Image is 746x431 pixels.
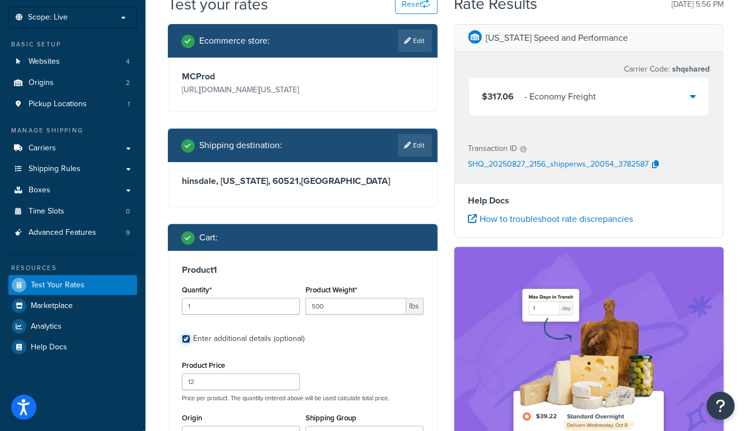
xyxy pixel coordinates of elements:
span: 1 [128,100,130,109]
input: 0.00 [306,298,406,315]
h4: Help Docs [468,194,710,207]
a: Carriers [8,138,137,159]
span: $317.06 [482,90,514,103]
a: Advanced Features9 [8,222,137,243]
a: Help Docs [8,337,137,357]
label: Product Weight* [306,286,357,294]
span: Time Slots [29,207,64,216]
a: Edit [398,30,432,52]
div: Manage Shipping [8,126,137,135]
a: Origins2 [8,73,137,93]
p: Price per product. The quantity entered above will be used calculate total price. [179,394,426,402]
h2: Shipping destination : [199,140,282,150]
span: Test Your Rates [31,281,85,290]
span: 2 [126,78,130,88]
input: 0.0 [182,298,300,315]
div: Enter additional details (optional) [193,331,304,347]
span: 4 [126,57,130,67]
li: Pickup Locations [8,94,137,115]
a: Shipping Rules [8,159,137,179]
p: Carrier Code: [624,61,710,77]
li: Advanced Features [8,222,137,243]
input: Enter additional details (optional) [182,335,190,343]
div: Basic Setup [8,40,137,49]
li: Time Slots [8,201,137,222]
a: Edit [398,134,432,157]
span: lbs [406,298,424,315]
h3: Product 1 [182,264,424,276]
span: Websites [29,57,60,67]
p: SHQ_20250827_2156_shipperws_20054_3782587 [468,157,649,173]
span: Advanced Features [29,228,96,238]
a: How to troubleshoot rate discrepancies [468,212,634,225]
span: Marketplace [31,301,73,311]
li: Origins [8,73,137,93]
div: - Economy Freight [525,89,597,105]
button: Open Resource Center [707,392,735,420]
span: Analytics [31,322,62,331]
a: Marketplace [8,296,137,316]
h3: hinsdale, [US_STATE], 60521 , [GEOGRAPHIC_DATA] [182,176,424,187]
li: Websites [8,51,137,72]
h2: Ecommerce store : [199,36,270,46]
span: Boxes [29,186,50,195]
a: Test Your Rates [8,275,137,295]
span: Origins [29,78,54,88]
span: Scope: Live [28,13,68,22]
span: Pickup Locations [29,100,87,109]
span: 0 [126,207,130,216]
span: shqshared [670,63,710,75]
a: Websites4 [8,51,137,72]
span: Carriers [29,144,56,153]
p: Transaction ID [468,141,518,157]
label: Product Price [182,361,225,370]
a: Boxes [8,180,137,201]
div: Resources [8,263,137,273]
span: 9 [126,228,130,238]
h3: MCProd [182,71,300,82]
a: Pickup Locations1 [8,94,137,115]
p: [URL][DOMAIN_NAME][US_STATE] [182,82,300,98]
span: Help Docs [31,343,67,352]
a: Time Slots0 [8,201,137,222]
span: Shipping Rules [29,164,81,174]
a: Analytics [8,316,137,337]
h2: Cart : [199,233,218,243]
label: Shipping Group [306,414,356,422]
p: [US_STATE] Speed and Performance [486,30,628,46]
label: Origin [182,414,202,422]
label: Quantity* [182,286,212,294]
